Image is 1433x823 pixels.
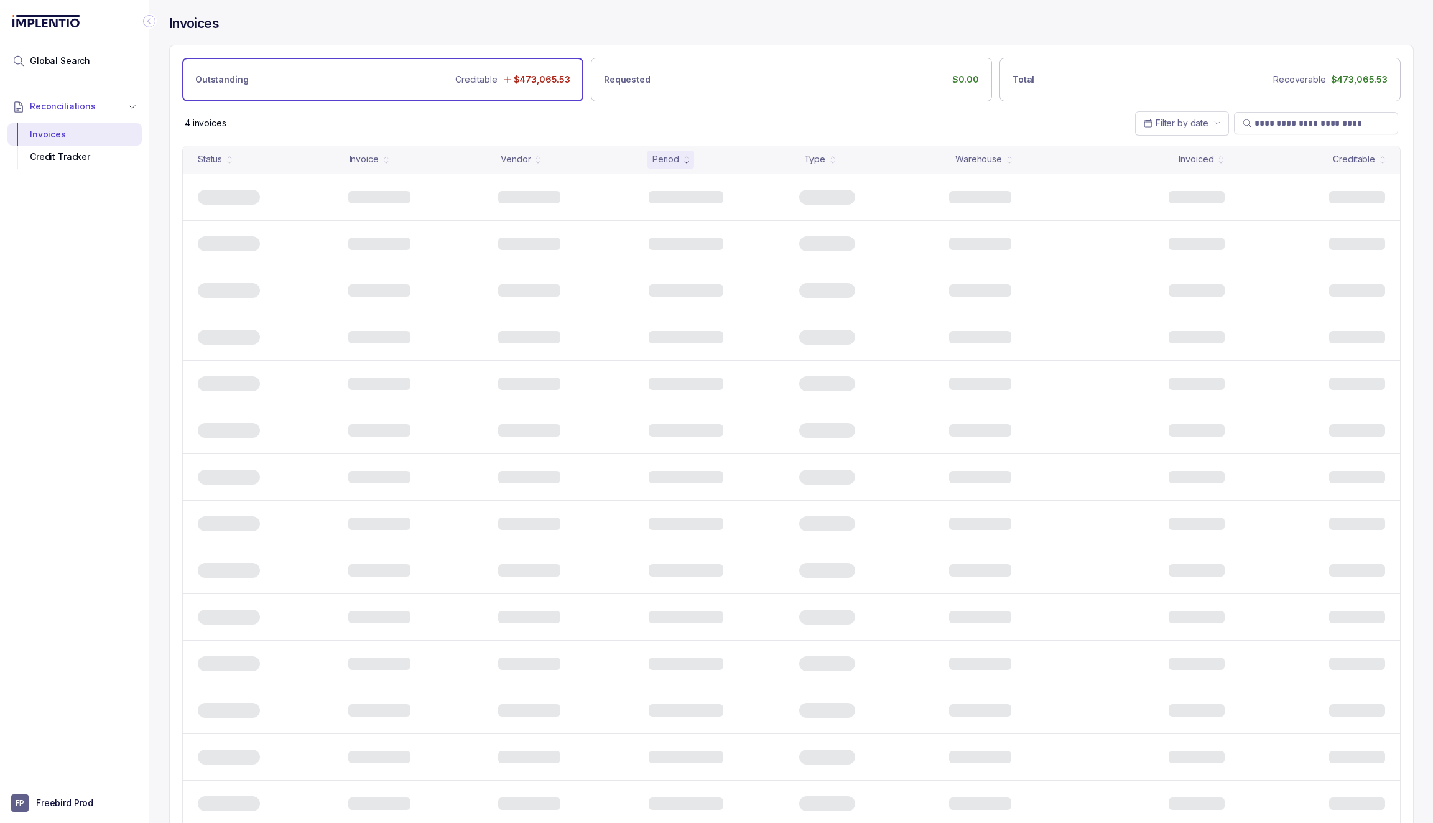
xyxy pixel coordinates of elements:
[1179,153,1213,165] div: Invoiced
[1143,117,1208,129] search: Date Range Picker
[1273,73,1325,86] p: Recoverable
[17,146,132,168] div: Credit Tracker
[185,117,226,129] p: 4 invoices
[142,14,157,29] div: Collapse Icon
[1331,73,1388,86] p: $473,065.53
[652,153,679,165] div: Period
[11,794,29,812] span: User initials
[604,73,651,86] p: Requested
[952,73,979,86] p: $0.00
[350,153,379,165] div: Invoice
[185,117,226,129] div: Remaining page entries
[17,123,132,146] div: Invoices
[514,73,570,86] p: $473,065.53
[1013,73,1034,86] p: Total
[7,93,142,120] button: Reconciliations
[36,797,93,809] p: Freebird Prod
[195,73,248,86] p: Outstanding
[30,100,96,113] span: Reconciliations
[501,153,531,165] div: Vendor
[804,153,825,165] div: Type
[30,55,90,67] span: Global Search
[11,794,138,812] button: User initialsFreebird Prod
[455,73,498,86] p: Creditable
[1135,111,1229,135] button: Date Range Picker
[198,153,222,165] div: Status
[1333,153,1375,165] div: Creditable
[955,153,1002,165] div: Warehouse
[169,15,219,32] h4: Invoices
[7,121,142,171] div: Reconciliations
[1156,118,1208,128] span: Filter by date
